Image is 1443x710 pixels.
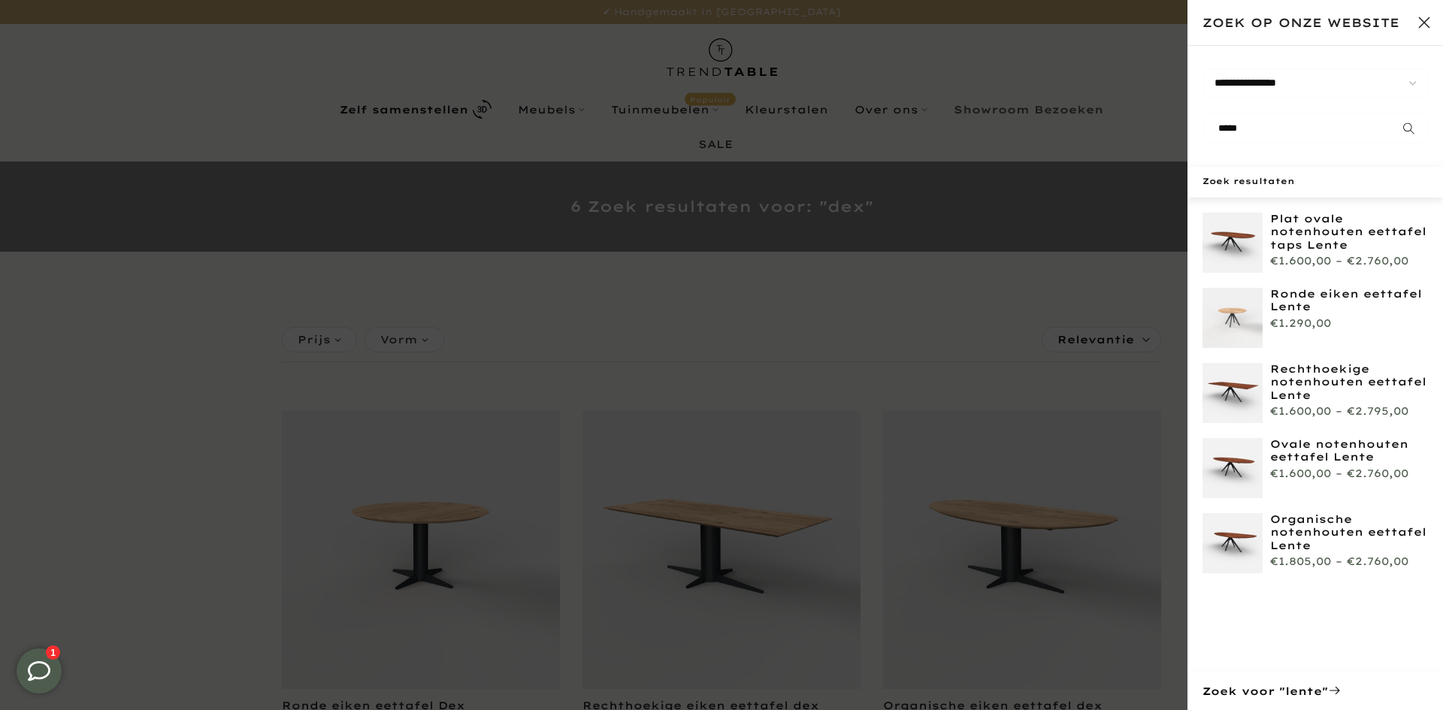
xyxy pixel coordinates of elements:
a: Zoek voor "lente" [1202,681,1428,701]
a: Rechthoekige notenhouten eettafel Lente [1270,363,1428,403]
a: Ovale notenhouten eettafel Lente [1270,438,1428,464]
div: €1.600,00 – €2.795,00 [1270,402,1408,421]
span: Zoek op onze website [1202,12,1405,34]
button: Sluit zoeken [1405,4,1443,41]
img: Organische notenhouten eettafel Lente [1202,513,1263,573]
a: Plat ovale notenhouten eettafel taps Lente [1270,213,1428,252]
img: Rechthoekige notenhouten eettafel Lente [1202,363,1263,423]
a: Ronde eiken eettafel Lente [1270,288,1428,314]
div: Zoek resultaten [1187,167,1443,198]
img: Ovale notenhouten eettafel Lente [1202,438,1263,498]
div: €1.290,00 [1270,314,1331,333]
div: €1.805,00 – €2.760,00 [1270,552,1408,571]
div: €1.600,00 – €2.760,00 [1270,464,1408,483]
img: Plat ovale notenhouten eettafel taps Lente [1202,213,1263,273]
a: Organische notenhouten eettafel Lente [1270,513,1428,553]
div: €1.600,00 – €2.760,00 [1270,252,1408,270]
img: Ronde eiken eettafel Lente [1202,288,1263,348]
iframe: toggle-frame [2,633,77,708]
